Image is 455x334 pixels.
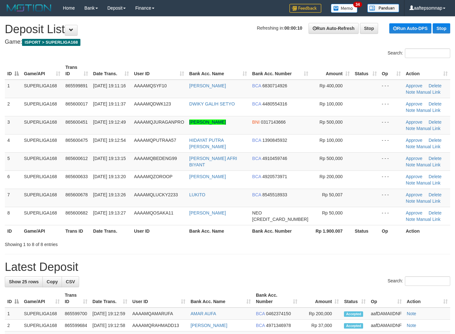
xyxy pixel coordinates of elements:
th: Action: activate to sort column ascending [404,289,450,308]
th: User ID: activate to sort column ascending [131,62,187,80]
td: - - - [379,152,403,171]
span: [DATE] 19:13:27 [93,210,126,215]
a: Note [406,199,415,204]
span: 865600475 [65,138,88,143]
span: Rp 50,000 [322,210,343,215]
span: AAAAMQSYF10 [134,83,167,88]
a: Approve [406,174,422,179]
a: Approve [406,192,422,197]
span: Accepted [344,323,363,329]
th: Trans ID: activate to sort column ascending [62,289,90,308]
td: [DATE] 19:12:58 [90,320,130,331]
span: Copy 4971346978 to clipboard [266,323,291,328]
span: NEO [252,210,262,215]
span: AAAAMQDWK123 [134,101,171,106]
span: [DATE] 19:13:26 [93,192,126,197]
span: Copy 8545518933 to clipboard [262,192,287,197]
span: Refreshing in: [257,25,302,31]
span: 865600682 [65,210,88,215]
a: Manual Link [416,144,441,149]
a: [PERSON_NAME] [189,210,226,215]
a: Approve [406,83,422,88]
td: Rp 200,000 [300,308,341,320]
span: Rp 50,007 [322,192,343,197]
th: Game/API [21,225,63,237]
a: Delete [429,192,441,197]
a: Delete [429,138,441,143]
a: Note [406,126,415,131]
td: - - - [379,189,403,207]
th: Bank Acc. Number [250,225,311,237]
span: Copy 1390845932 to clipboard [262,138,287,143]
td: SUPERLIGA168 [21,171,63,189]
a: Delete [429,156,441,161]
th: Rp 1.900.007 [311,225,352,237]
a: Delete [429,210,441,215]
a: Approve [406,138,422,143]
a: Delete [429,120,441,125]
a: HIDAYAT PUTRA [PERSON_NAME] [189,138,226,149]
th: ID [5,225,21,237]
a: Approve [406,120,422,125]
a: Note [406,90,415,95]
th: Trans ID: activate to sort column ascending [63,62,91,80]
th: Op: activate to sort column ascending [368,289,404,308]
td: SUPERLIGA168 [21,308,62,320]
img: MOTION_logo.png [5,3,53,13]
a: Run Auto-Refresh [309,23,359,34]
a: Note [406,144,415,149]
span: BCA [252,192,261,197]
td: SUPERLIGA168 [21,207,63,225]
span: [DATE] 19:12:54 [93,138,126,143]
a: Manual Link [416,108,441,113]
label: Search: [388,276,450,286]
span: Copy 5859459297291683 to clipboard [252,217,308,222]
a: Note [407,323,416,328]
span: 865600612 [65,156,88,161]
span: Copy 4920573971 to clipboard [262,174,287,179]
td: - - - [379,116,403,134]
td: 6 [5,171,21,189]
span: BCA [252,174,261,179]
a: Manual Link [416,217,441,222]
td: - - - [379,80,403,98]
span: BCA [252,156,261,161]
span: Rp 200,000 [319,174,342,179]
th: Status [352,225,379,237]
a: Delete [429,101,441,106]
img: Feedback.jpg [289,4,321,13]
span: Copy [47,279,58,284]
a: Show 25 rows [5,276,43,287]
th: Date Trans.: activate to sort column ascending [90,289,130,308]
th: Action: activate to sort column ascending [403,62,450,80]
a: [PERSON_NAME] [190,323,227,328]
td: - - - [379,98,403,116]
a: Note [406,217,415,222]
a: Manual Link [416,90,441,95]
span: BNI [252,120,259,125]
td: SUPERLIGA168 [21,98,63,116]
th: User ID [131,225,187,237]
h1: Latest Deposit [5,261,450,273]
a: Manual Link [416,162,441,167]
a: Copy [42,276,62,287]
a: Stop [360,23,378,34]
a: Manual Link [416,126,441,131]
span: Copy 6830714926 to clipboard [262,83,287,88]
span: Copy 0462374150 to clipboard [266,311,291,316]
span: 865600678 [65,192,88,197]
span: AAAAMQOSAKA11 [134,210,174,215]
th: Amount: activate to sort column ascending [300,289,341,308]
td: [DATE] 19:12:59 [90,308,130,320]
a: Note [406,108,415,113]
th: Bank Acc. Name: activate to sort column ascending [187,62,250,80]
span: Rp 500,000 [319,120,342,125]
span: Rp 100,000 [319,138,342,143]
th: Amount: activate to sort column ascending [311,62,352,80]
td: AAAAMQRAHMADD13 [130,320,188,331]
span: AAAAMQZOROOP [134,174,173,179]
span: AAAAMQBEDENG99 [134,156,177,161]
th: Trans ID [63,225,91,237]
span: BCA [252,83,261,88]
a: [PERSON_NAME] [189,174,226,179]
